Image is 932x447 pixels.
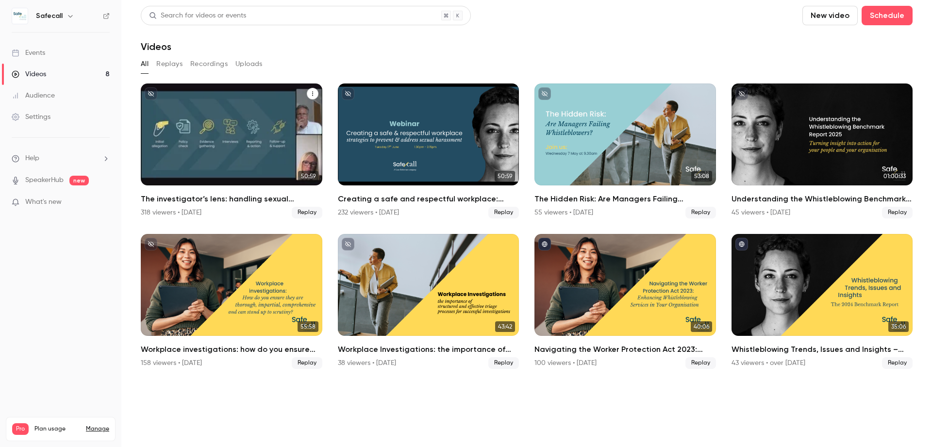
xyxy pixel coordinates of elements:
span: Replay [685,357,716,369]
div: Events [12,48,45,58]
h2: Creating a safe and respectful workplace: strategies to prevent and address sexual harassment [338,193,519,205]
li: The investigator’s lens: handling sexual harassment allegations with precision and care [141,83,322,218]
li: Creating a safe and respectful workplace: strategies to prevent and address sexual harassment [338,83,519,218]
li: help-dropdown-opener [12,153,110,164]
a: 55:58Workplace investigations: how do you ensure they are thorough, impartial, and can stand up t... [141,234,322,369]
div: 318 viewers • [DATE] [141,208,201,217]
span: Pro [12,423,29,435]
button: unpublished [538,87,551,100]
div: 43 viewers • over [DATE] [732,358,805,368]
li: Understanding the Whistleblowing Benchmark Report 2025: Turning insight into action for your peop... [732,83,913,218]
div: 45 viewers • [DATE] [732,208,790,217]
a: 01:00:33Understanding the Whistleblowing Benchmark Report 2025: Turning insight into action for y... [732,83,913,218]
span: Replay [882,207,913,218]
span: 35:06 [888,321,909,332]
section: Videos [141,6,913,441]
h2: The investigator’s lens: handling sexual harassment allegations with precision and care [141,193,322,205]
a: 35:06Whistleblowing Trends, Issues and Insights – The 2024 Benchmark Report43 viewers • over [DAT... [732,234,913,369]
span: Replay [685,207,716,218]
img: Safecall [12,8,28,24]
li: The Hidden Risk: Are Managers Failing Whistleblowers? [534,83,716,218]
iframe: Noticeable Trigger [98,198,110,207]
button: Uploads [235,56,263,72]
li: Workplace Investigations: the importance of structured and effective triage processes for success... [338,234,519,369]
button: unpublished [342,238,354,250]
span: 50:59 [298,171,318,182]
span: Replay [488,357,519,369]
span: What's new [25,197,62,207]
span: Replay [882,357,913,369]
h6: Safecall [36,11,63,21]
ul: Videos [141,83,913,369]
h1: Videos [141,41,171,52]
span: Replay [488,207,519,218]
button: New video [802,6,858,25]
div: 100 viewers • [DATE] [534,358,597,368]
span: Plan usage [34,425,80,433]
span: 01:00:33 [881,171,909,182]
li: Workplace investigations: how do you ensure they are thorough, impartial, and can stand up to scr... [141,234,322,369]
a: 50:59Creating a safe and respectful workplace: strategies to prevent and address sexual harassmen... [338,83,519,218]
h2: Understanding the Whistleblowing Benchmark Report 2025: Turning insight into action for your peop... [732,193,913,205]
a: 40:06Navigating the Worker Protection Act 2023: Enhancing Whistleblowing Services in Your Organis... [534,234,716,369]
div: Search for videos or events [149,11,246,21]
span: Replay [292,357,322,369]
div: Settings [12,112,50,122]
h2: Workplace investigations: how do you ensure they are thorough, impartial, and can stand up to scr... [141,344,322,355]
h2: Navigating the Worker Protection Act 2023: Enhancing Whistleblowing Services in Your Organisation [534,344,716,355]
a: SpeakerHub [25,175,64,185]
a: 50:59The investigator’s lens: handling sexual harassment allegations with precision and care318 v... [141,83,322,218]
span: 43:42 [495,321,515,332]
span: new [69,176,89,185]
button: unpublished [145,87,157,100]
div: 55 viewers • [DATE] [534,208,593,217]
button: unpublished [342,87,354,100]
h2: Whistleblowing Trends, Issues and Insights – The 2024 Benchmark Report [732,344,913,355]
div: Audience [12,91,55,100]
span: Replay [292,207,322,218]
button: Schedule [862,6,913,25]
span: 50:59 [495,171,515,182]
span: Help [25,153,39,164]
a: 53:08The Hidden Risk: Are Managers Failing Whistleblowers?55 viewers • [DATE]Replay [534,83,716,218]
button: published [538,238,551,250]
button: unpublished [145,238,157,250]
div: Videos [12,69,46,79]
li: Whistleblowing Trends, Issues and Insights – The 2024 Benchmark Report [732,234,913,369]
button: Recordings [190,56,228,72]
span: 55:58 [298,321,318,332]
div: 232 viewers • [DATE] [338,208,399,217]
a: Manage [86,425,109,433]
div: 158 viewers • [DATE] [141,358,202,368]
button: Replays [156,56,183,72]
h2: The Hidden Risk: Are Managers Failing Whistleblowers? [534,193,716,205]
a: 43:42Workplace Investigations: the importance of structured and effective triage processes for su... [338,234,519,369]
button: unpublished [735,87,748,100]
div: 38 viewers • [DATE] [338,358,396,368]
span: 53:08 [691,171,712,182]
span: 40:06 [691,321,712,332]
button: All [141,56,149,72]
h2: Workplace Investigations: the importance of structured and effective triage processes for success... [338,344,519,355]
li: Navigating the Worker Protection Act 2023: Enhancing Whistleblowing Services in Your Organisation [534,234,716,369]
button: published [735,238,748,250]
